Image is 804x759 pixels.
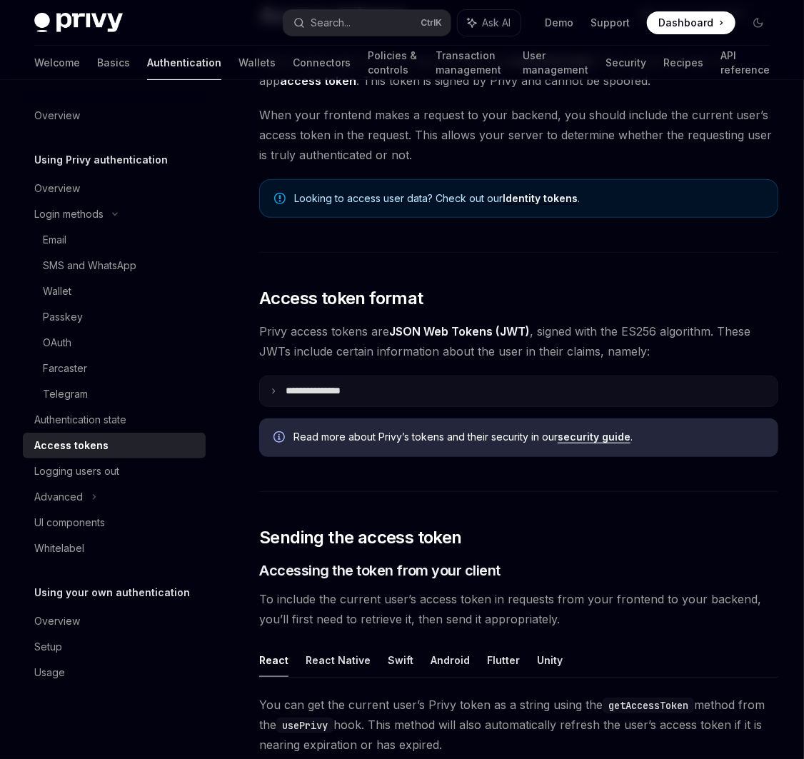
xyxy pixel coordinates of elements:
[280,74,356,88] strong: access token
[259,105,778,165] span: When your frontend makes a request to your backend, you should include the current user’s access ...
[436,46,506,80] a: Transaction management
[23,536,206,561] a: Whitelabel
[458,10,521,36] button: Ask AI
[23,458,206,484] a: Logging users out
[43,257,136,274] div: SMS and WhatsApp
[34,13,123,33] img: dark logo
[487,643,520,677] button: Flutter
[663,46,703,80] a: Recipes
[293,430,764,444] span: Read more about Privy’s tokens and their security in our .
[482,16,511,30] span: Ask AI
[558,431,630,443] a: security guide
[43,231,66,248] div: Email
[23,510,206,536] a: UI components
[389,324,530,339] a: JSON Web Tokens (JWT)
[147,46,221,80] a: Authentication
[34,206,104,223] div: Login methods
[34,411,126,428] div: Authentication state
[23,227,206,253] a: Email
[34,151,168,169] h5: Using Privy authentication
[311,14,351,31] div: Search...
[23,660,206,685] a: Usage
[545,16,573,30] a: Demo
[605,46,646,80] a: Security
[23,278,206,304] a: Wallet
[23,608,206,634] a: Overview
[274,193,286,204] svg: Note
[43,386,88,403] div: Telegram
[23,330,206,356] a: OAuth
[259,321,778,361] span: Privy access tokens are , signed with the ES256 algorithm. These JWTs include certain information...
[368,46,418,80] a: Policies & controls
[720,46,770,80] a: API reference
[603,698,694,713] code: getAccessToken
[23,381,206,407] a: Telegram
[34,437,109,454] div: Access tokens
[23,433,206,458] a: Access tokens
[259,589,778,629] span: To include the current user’s access token in requests from your frontend to your backend, you’ll...
[34,46,80,80] a: Welcome
[259,561,501,580] span: Accessing the token from your client
[388,643,413,677] button: Swift
[34,584,190,601] h5: Using your own authentication
[34,638,62,655] div: Setup
[259,695,778,755] span: You can get the current user’s Privy token as a string using the method from the hook. This metho...
[23,356,206,381] a: Farcaster
[43,334,71,351] div: OAuth
[238,46,276,80] a: Wallets
[34,514,105,531] div: UI components
[43,308,83,326] div: Passkey
[23,103,206,129] a: Overview
[523,46,588,80] a: User management
[283,10,451,36] button: Search...CtrlK
[34,107,80,124] div: Overview
[34,488,83,506] div: Advanced
[43,360,87,377] div: Farcaster
[23,253,206,278] a: SMS and WhatsApp
[34,180,80,197] div: Overview
[421,17,442,29] span: Ctrl K
[276,718,333,733] code: usePrivy
[34,540,84,557] div: Whitelabel
[591,16,630,30] a: Support
[647,11,735,34] a: Dashboard
[306,643,371,677] button: React Native
[259,526,462,549] span: Sending the access token
[658,16,713,30] span: Dashboard
[34,613,80,630] div: Overview
[43,283,71,300] div: Wallet
[23,176,206,201] a: Overview
[23,634,206,660] a: Setup
[259,287,423,310] span: Access token format
[23,304,206,330] a: Passkey
[431,643,470,677] button: Android
[294,191,763,206] span: Looking to access user data? Check out our .
[747,11,770,34] button: Toggle dark mode
[293,46,351,80] a: Connectors
[23,407,206,433] a: Authentication state
[537,643,563,677] button: Unity
[259,643,288,677] button: React
[34,463,119,480] div: Logging users out
[273,431,288,446] svg: Info
[503,192,578,205] a: Identity tokens
[34,664,65,681] div: Usage
[97,46,130,80] a: Basics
